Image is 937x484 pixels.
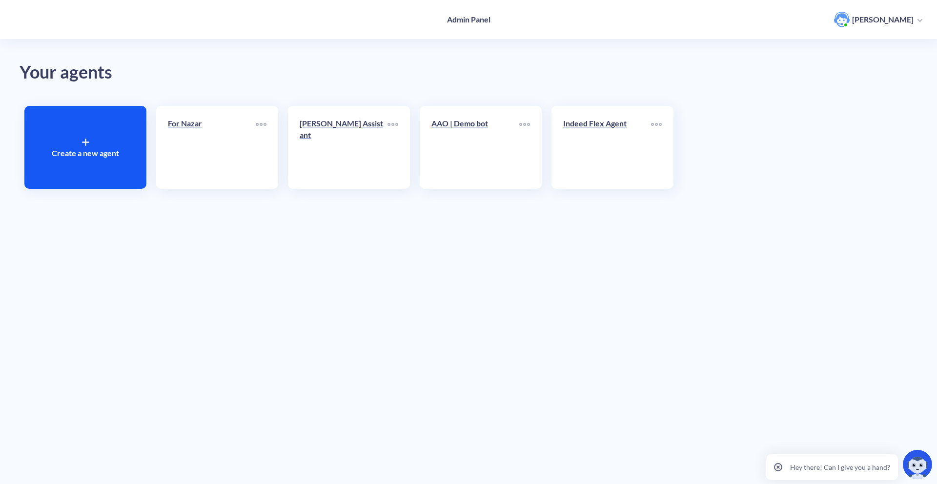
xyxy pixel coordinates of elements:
a: For Nazar [168,118,256,177]
img: user photo [834,12,850,27]
a: [PERSON_NAME] Assistant [300,118,387,177]
button: user photo[PERSON_NAME] [829,11,927,28]
a: AAO | Demo bot [431,118,519,177]
p: AAO | Demo bot [431,118,519,129]
p: [PERSON_NAME] [852,14,914,25]
p: [PERSON_NAME] Assistant [300,118,387,141]
p: Hey there! Can I give you a hand? [790,462,890,472]
h4: Admin Panel [447,15,490,24]
p: Indeed Flex Agent [563,118,651,129]
a: Indeed Flex Agent [563,118,651,177]
div: Your agents [20,59,917,86]
p: For Nazar [168,118,256,129]
p: Create a new agent [52,147,119,159]
img: copilot-icon.svg [903,450,932,479]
